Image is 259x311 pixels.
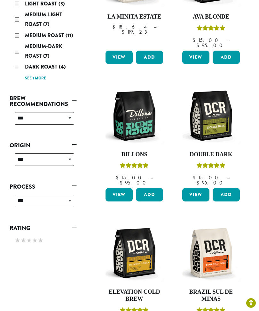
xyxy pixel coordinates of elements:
[20,236,26,245] span: ★
[10,223,77,233] a: Rating
[120,179,149,186] bdi: 95.00
[104,85,165,186] a: DillonsRated 5.00 out of 5
[150,174,153,181] span: –
[120,179,125,186] span: $
[181,151,241,158] h4: Double Dark
[26,236,32,245] span: ★
[181,289,241,302] h4: Brazil Sul De Minas
[213,51,240,64] button: Add
[197,24,225,34] div: Rated 5.00 out of 5
[38,236,43,245] span: ★
[227,37,230,44] span: –
[181,13,241,20] h4: Ava Blonde
[116,174,144,181] bdi: 15.00
[25,11,62,28] span: Medium-Light Roast
[104,289,165,302] h4: Elevation Cold Brew
[10,140,77,151] a: Origin
[59,63,66,70] span: (4)
[10,151,77,174] div: Origin
[196,42,225,49] bdi: 95.00
[196,179,202,186] span: $
[104,85,165,146] img: DCR-12oz-Dillons-Stock-scaled.png
[66,32,73,39] span: (11)
[104,223,165,283] img: DCR-12oz-Elevation-Cold-Brew-Stock-scaled.png
[25,75,46,82] a: See 1 more
[43,20,50,28] span: (7)
[227,174,230,181] span: –
[182,51,209,64] a: View
[112,23,148,30] bdi: 18.64
[122,29,147,35] bdi: 119.25
[15,236,20,245] span: ★
[136,188,163,201] button: Add
[106,188,133,201] a: View
[25,63,59,70] span: Dark Roast
[192,37,198,44] span: $
[10,192,77,215] div: Process
[106,51,133,64] a: View
[182,188,209,201] a: View
[43,52,50,60] span: (7)
[10,233,77,248] div: Rating
[192,174,221,181] bdi: 15.00
[112,23,118,30] span: $
[197,162,225,171] div: Rated 4.50 out of 5
[154,23,156,30] span: –
[122,29,127,35] span: $
[32,236,38,245] span: ★
[213,188,240,201] button: Add
[196,179,225,186] bdi: 95.00
[10,93,77,110] a: Brew Recommendations
[196,42,202,49] span: $
[104,13,165,20] h4: La Minita Estate
[25,32,66,39] span: Medium Roast
[104,151,165,158] h4: Dillons
[25,43,62,60] span: Medium-Dark Roast
[192,37,221,44] bdi: 15.00
[192,174,198,181] span: $
[116,174,121,181] span: $
[120,162,149,171] div: Rated 5.00 out of 5
[181,85,241,146] img: DCR-12oz-Double-Dark-Stock-scaled.png
[10,181,77,192] a: Process
[10,110,77,132] div: Brew Recommendations
[136,51,163,64] button: Add
[181,223,241,283] img: DCR-12oz-Brazil-Sul-De-Minas-Stock-scaled.png
[181,85,241,186] a: Double DarkRated 4.50 out of 5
